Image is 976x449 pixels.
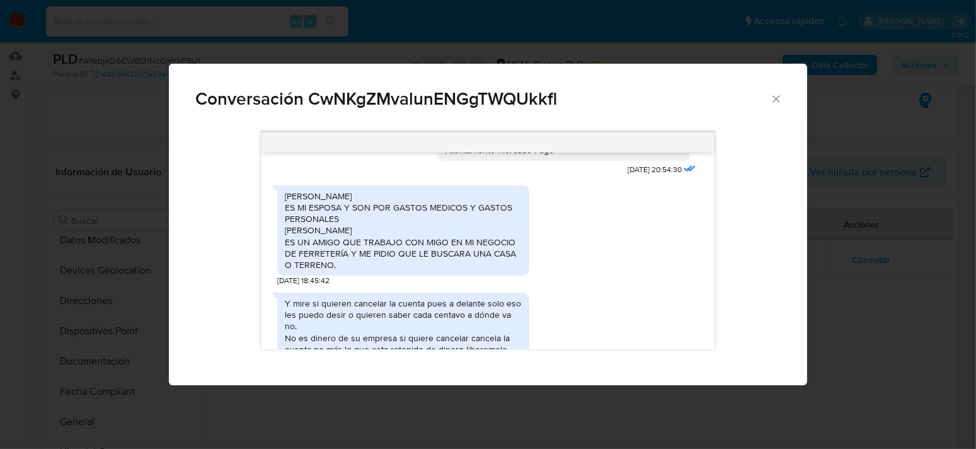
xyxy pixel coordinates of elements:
span: [DATE] 20:54:30 [628,165,682,175]
span: Conversación CwNKgZMvalunENGgTWQUkkfl [195,90,770,108]
button: Cerrar [770,93,781,104]
div: Comunicación [169,64,807,386]
span: [DATE] 18:45:42 [277,276,330,286]
div: Y mire si quieren cancelar la cuenta pues a delante solo eso les puedo desir o quieren saber cada... [285,298,522,366]
div: [PERSON_NAME] ES MI ESPOSA Y SON POR GASTOS MEDICOS Y GASTOS PERSONALES [PERSON_NAME] ES UN AMIGO... [285,190,522,271]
